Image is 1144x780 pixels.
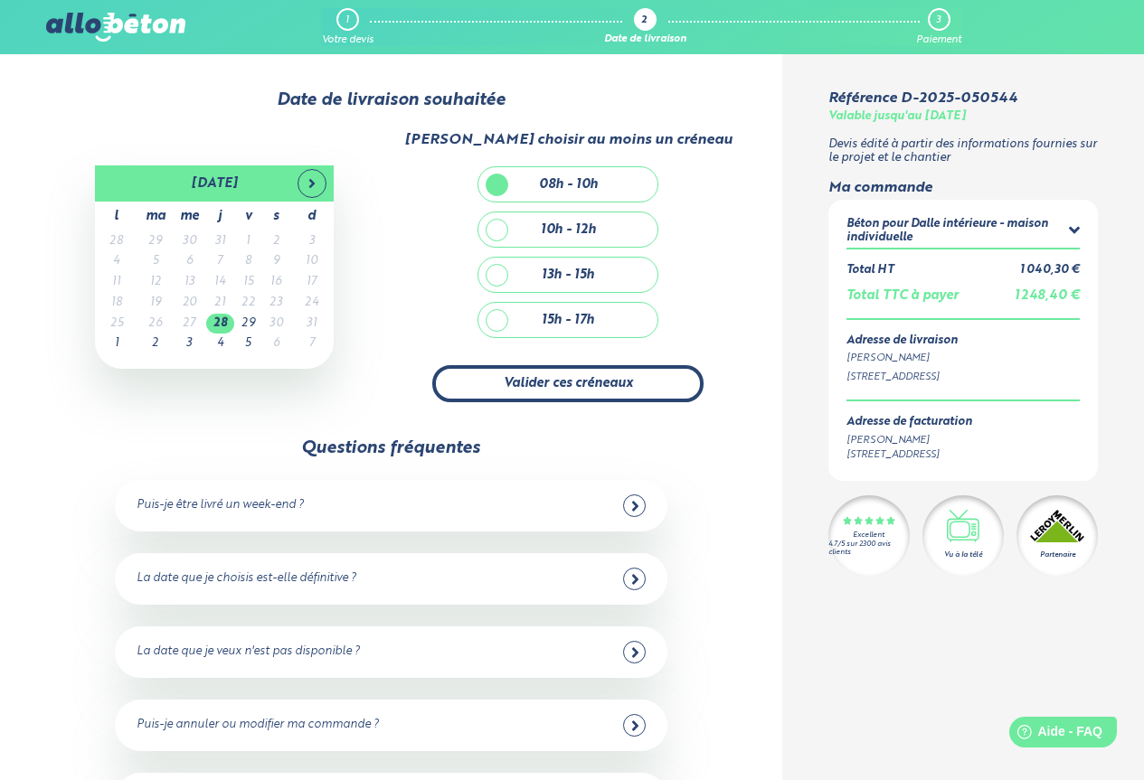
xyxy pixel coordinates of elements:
div: Votre devis [322,34,373,46]
td: 31 [206,231,234,252]
div: Valable jusqu'au [DATE] [828,110,966,124]
div: Questions fréquentes [301,438,480,458]
div: La date que je veux n'est pas disponible ? [137,645,360,659]
td: 12 [138,272,173,293]
td: 21 [206,293,234,314]
div: [PERSON_NAME] [846,433,972,448]
td: 30 [262,314,290,334]
td: 25 [95,314,138,334]
td: 2 [262,231,290,252]
td: 1 [95,334,138,354]
div: 15h - 17h [542,313,594,328]
td: 19 [138,293,173,314]
img: allobéton [46,13,185,42]
div: Total TTC à payer [846,288,959,304]
div: La date que je choisis est-elle définitive ? [137,572,356,586]
td: 3 [290,231,334,252]
th: [DATE] [138,165,290,202]
div: 10h - 12h [541,222,596,238]
th: v [234,202,262,231]
td: 11 [95,272,138,293]
td: 14 [206,272,234,293]
td: 28 [206,314,234,334]
td: 5 [138,251,173,272]
div: Total HT [846,264,893,277]
td: 27 [173,314,206,334]
td: 1 [234,231,262,252]
div: [STREET_ADDRESS] [846,370,1081,385]
td: 16 [262,272,290,293]
td: 24 [290,293,334,314]
td: 30 [173,231,206,252]
div: 3 [936,14,941,26]
div: Date de livraison souhaitée [46,90,737,110]
div: [PERSON_NAME] [846,351,1081,366]
summary: Béton pour Dalle intérieure - maison individuelle [846,218,1081,248]
td: 7 [206,251,234,272]
th: ma [138,202,173,231]
td: 13 [173,272,206,293]
td: 3 [173,334,206,354]
td: 17 [290,272,334,293]
th: me [173,202,206,231]
td: 4 [95,251,138,272]
td: 7 [290,334,334,354]
div: 1 [345,14,349,26]
td: 18 [95,293,138,314]
th: l [95,202,138,231]
div: Partenaire [1040,550,1075,560]
td: 15 [234,272,262,293]
div: Date de livraison [604,34,686,46]
div: Référence D-2025-050544 [828,90,1017,107]
td: 6 [262,334,290,354]
th: j [206,202,234,231]
td: 6 [173,251,206,272]
div: Adresse de facturation [846,416,972,429]
div: 13h - 15h [542,268,594,283]
div: [PERSON_NAME] choisir au moins un créneau [404,132,733,148]
a: 3 Paiement [916,8,961,46]
div: Vu à la télé [944,550,982,560]
th: d [290,202,334,231]
div: 2 [641,15,647,27]
td: 29 [138,231,173,252]
div: 4.7/5 sur 2300 avis clients [828,540,910,557]
td: 31 [290,314,334,334]
div: [STREET_ADDRESS] [846,447,972,463]
span: 1 248,40 € [1015,289,1080,302]
th: s [262,202,290,231]
td: 26 [138,314,173,334]
td: 23 [262,293,290,314]
td: 5 [234,334,262,354]
td: 4 [206,334,234,354]
td: 28 [95,231,138,252]
div: 1 040,30 € [1020,264,1080,277]
p: Devis édité à partir des informations fournies sur le projet et le chantier [828,138,1099,164]
div: Adresse de livraison [846,334,1081,348]
div: Excellent [853,531,884,540]
a: 2 Date de livraison [604,8,686,46]
td: 2 [138,334,173,354]
div: Puis-je être livré un week-end ? [137,499,304,512]
div: 08h - 10h [539,177,598,193]
div: Puis-je annuler ou modifier ma commande ? [137,719,379,732]
div: Ma commande [828,180,1099,196]
iframe: Help widget launcher [983,710,1124,760]
div: Béton pour Dalle intérieure - maison individuelle [846,218,1069,244]
td: 20 [173,293,206,314]
td: 22 [234,293,262,314]
td: 9 [262,251,290,272]
button: Valider ces créneaux [432,365,704,402]
td: 8 [234,251,262,272]
td: 29 [234,314,262,334]
div: Paiement [916,34,961,46]
td: 10 [290,251,334,272]
a: 1 Votre devis [322,8,373,46]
